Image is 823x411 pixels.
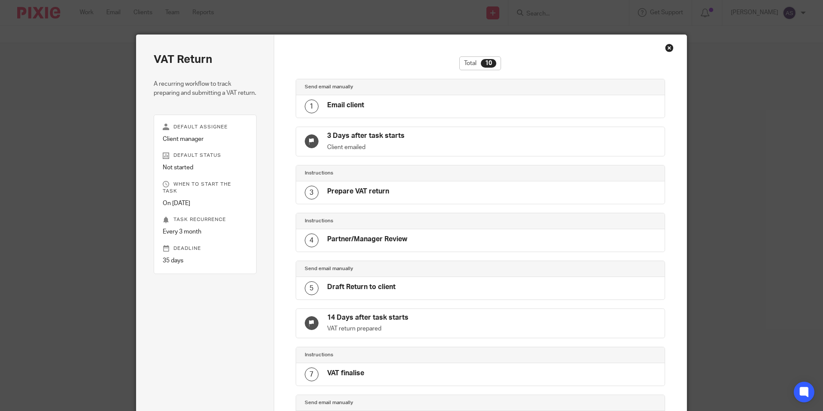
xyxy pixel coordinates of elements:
p: Task recurrence [163,216,248,223]
p: Default status [163,152,248,159]
h2: VAT Return [154,52,257,67]
p: A recurring workflow to track preparing and submitting a VAT return. [154,80,257,97]
div: 7 [305,367,319,381]
p: Client emailed [327,143,480,152]
h4: Send email manually [305,265,480,272]
h4: Instructions [305,170,480,177]
div: 1 [305,100,319,113]
p: Every 3 month [163,227,248,236]
h4: 14 Days after task starts [327,313,480,322]
h4: Draft Return to client [327,283,396,292]
h4: Email client [327,101,364,110]
p: Deadline [163,245,248,252]
h4: VAT finalise [327,369,364,378]
h4: Send email manually [305,399,480,406]
div: 10 [481,59,496,68]
h4: Instructions [305,352,480,358]
p: VAT return prepared [327,324,480,333]
p: 35 days [163,256,248,265]
h4: Prepare VAT return [327,187,389,196]
h4: Instructions [305,218,480,224]
div: 5 [305,281,319,295]
p: On [DATE] [163,199,248,208]
h4: 3 Days after task starts [327,131,480,140]
div: 4 [305,234,319,247]
h4: Partner/Manager Review [327,235,407,244]
div: Total [459,56,501,70]
p: When to start the task [163,181,248,195]
p: Client manager [163,135,248,143]
div: Close this dialog window [665,44,674,52]
p: Not started [163,163,248,172]
h4: Send email manually [305,84,480,90]
p: Default assignee [163,124,248,131]
div: 3 [305,186,319,199]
